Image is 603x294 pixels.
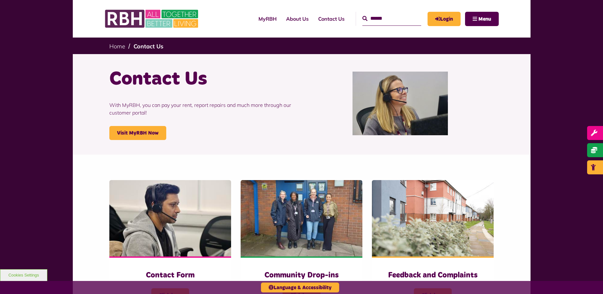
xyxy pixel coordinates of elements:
[261,283,339,292] button: Language & Accessibility
[574,265,603,294] iframe: Netcall Web Assistant for live chat
[109,126,166,140] a: Visit MyRBH Now
[385,270,481,280] h3: Feedback and Complaints
[122,270,218,280] h3: Contact Form
[313,10,349,27] a: Contact Us
[109,92,297,126] p: With MyRBH, you can pay your rent, report repairs and much more through our customer portal!
[109,67,297,92] h1: Contact Us
[465,12,499,26] button: Navigation
[253,270,350,280] h3: Community Drop-ins
[478,17,491,22] span: Menu
[281,10,313,27] a: About Us
[105,6,200,31] img: RBH
[254,10,281,27] a: MyRBH
[241,180,362,256] img: Heywood Drop In 2024
[372,180,494,256] img: SAZMEDIA RBH 22FEB24 97
[428,12,461,26] a: MyRBH
[134,43,163,50] a: Contact Us
[353,72,448,135] img: Contact Centre February 2024 (1)
[109,180,231,256] img: Contact Centre February 2024 (4)
[109,43,125,50] a: Home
